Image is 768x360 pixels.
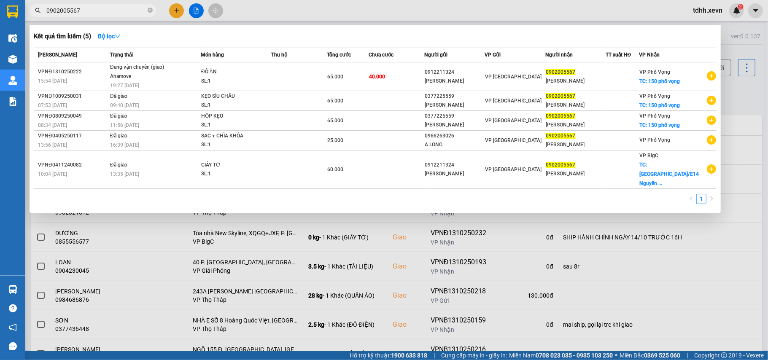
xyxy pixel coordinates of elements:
div: SL: 1 [201,140,264,150]
span: question-circle [9,304,17,312]
div: [PERSON_NAME] [425,77,485,86]
div: Ahamove [110,72,173,81]
div: VPNĐ0405250117 [38,132,108,140]
span: VP [GEOGRAPHIC_DATA] [485,74,542,80]
span: 65.000 [328,118,344,124]
li: Next Page [706,194,717,204]
a: 1 [697,194,706,204]
span: VP [GEOGRAPHIC_DATA] [485,118,542,124]
img: warehouse-icon [8,55,17,64]
span: close-circle [148,8,153,13]
span: 65.000 [328,98,344,104]
div: VPNĐ1009250031 [38,92,108,101]
span: notification [9,323,17,331]
span: search [35,8,41,13]
span: 15:54 [DATE] [38,78,67,84]
span: 25.000 [328,137,344,143]
div: [PERSON_NAME] [546,140,605,149]
span: right [709,196,714,201]
img: warehouse-icon [8,34,17,43]
span: left [689,196,694,201]
span: 11:56 [DATE] [110,122,139,128]
span: Chưa cước [369,52,394,58]
span: 60.000 [328,167,344,172]
span: Người nhận [545,52,573,58]
span: Món hàng [201,52,224,58]
div: [PERSON_NAME] [546,77,605,86]
div: SL: 1 [201,169,264,179]
li: 1 [696,194,706,204]
div: 0912211324 [425,161,485,169]
img: warehouse-icon [8,285,17,294]
span: 65.000 [328,74,344,80]
div: VPNĐ1310250222 [38,67,108,76]
div: [PERSON_NAME] [546,121,605,129]
span: 19:27 [DATE] [110,83,139,89]
span: TC: 150 phố vọng [639,122,680,128]
button: right [706,194,717,204]
strong: Bộ lọc [98,33,121,40]
div: SẠC + CHÌA KHÓA [201,132,264,141]
div: KẸO SÌU CHÂU [201,92,264,101]
div: VPNĐ0411240082 [38,161,108,169]
span: plus-circle [707,135,716,145]
span: 0902005567 [546,133,575,139]
div: 0912211324 [425,68,485,77]
h3: Kết quả tìm kiếm ( 5 ) [34,32,91,41]
span: VP Phố Vọng [639,69,670,75]
span: 07:53 [DATE] [38,102,67,108]
div: [PERSON_NAME] [425,101,485,110]
div: SL: 1 [201,77,264,86]
div: GIẤY TỜ [201,161,264,170]
span: 08:34 [DATE] [38,122,67,128]
div: SL: 1 [201,101,264,110]
span: close-circle [148,7,153,15]
span: Tổng cước [327,52,351,58]
span: 13:56 [DATE] [38,142,67,148]
input: Tìm tên, số ĐT hoặc mã đơn [46,6,146,15]
span: plus-circle [707,164,716,174]
span: Đã giao [110,93,127,99]
div: SL: 1 [201,121,264,130]
span: plus-circle [707,71,716,81]
div: VPNĐ0809250049 [38,112,108,121]
span: 10:04 [DATE] [38,171,67,177]
span: plus-circle [707,96,716,105]
span: TC: 150 phố vọng [639,102,680,108]
span: Trạng thái [110,52,133,58]
span: 0902005567 [546,113,575,119]
span: VP [GEOGRAPHIC_DATA] [485,167,542,172]
img: logo-vxr [7,5,18,18]
span: 13:35 [DATE] [110,171,139,177]
span: VP [GEOGRAPHIC_DATA] [485,98,542,104]
span: TC: 150 phố vọng [639,78,680,84]
div: [PERSON_NAME] [546,101,605,110]
img: solution-icon [8,97,17,106]
span: plus-circle [707,116,716,125]
button: left [686,194,696,204]
div: [PERSON_NAME] [425,121,485,129]
span: down [115,33,121,39]
div: ĐỒ ĂN [201,67,264,77]
span: Người gửi [425,52,448,58]
div: A LONG [425,140,485,149]
span: VP BigC [639,153,658,159]
span: 0902005567 [546,162,575,168]
span: VP Phố Vọng [639,113,670,119]
div: Đang vận chuyển (giao) [110,63,173,72]
span: VP Phố Vọng [639,137,670,143]
span: message [9,342,17,350]
span: 40.000 [369,74,385,80]
span: 0902005567 [546,93,575,99]
span: 09:40 [DATE] [110,102,139,108]
div: 0377225559 [425,112,485,121]
span: Đã giao [110,162,127,168]
span: VP Nhận [639,52,660,58]
div: 0966263026 [425,132,485,140]
span: Đã giao [110,113,127,119]
div: [PERSON_NAME] [546,169,605,178]
li: Previous Page [686,194,696,204]
img: warehouse-icon [8,76,17,85]
span: TC: [GEOGRAPHIC_DATA]/E14 Nguyễn ... [639,162,699,186]
span: VP Gửi [485,52,501,58]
